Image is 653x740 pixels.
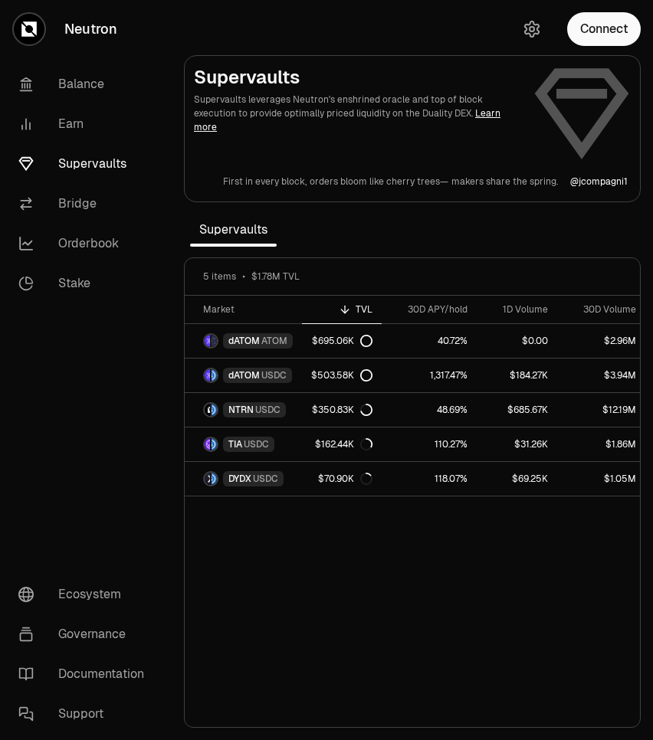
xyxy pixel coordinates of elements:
div: 30D APY/hold [391,303,468,316]
img: USDC Logo [212,404,217,416]
a: 40.72% [382,324,477,358]
img: NTRN Logo [205,404,210,416]
a: Governance [6,614,166,654]
p: Supervaults leverages Neutron's enshrined oracle and top of block execution to provide optimally ... [194,93,520,134]
span: dATOM [228,369,260,381]
a: $70.90K [302,462,382,496]
a: $12.19M [557,393,645,427]
a: Stake [6,264,166,303]
a: Documentation [6,654,166,694]
a: dATOM LogoUSDC LogodATOMUSDC [185,359,302,392]
a: $184.27K [477,359,557,392]
button: Connect [567,12,641,46]
a: First in every block,orders bloom like cherry trees—makers share the spring. [223,175,558,188]
a: $3.94M [557,359,645,392]
a: $685.67K [477,393,557,427]
span: 5 items [203,270,236,283]
span: dATOM [228,335,260,347]
img: ATOM Logo [212,335,217,347]
a: $1.05M [557,462,645,496]
div: 30D Volume [566,303,636,316]
span: ATOM [261,335,287,347]
a: $695.06K [302,324,382,358]
span: Supervaults [190,214,277,245]
a: Balance [6,64,166,104]
p: @ jcompagni1 [570,175,628,188]
img: DYDX Logo [205,473,210,485]
a: dATOM LogoATOM LogodATOMATOM [185,324,302,358]
a: $162.44K [302,427,382,461]
h2: Supervaults [194,65,520,90]
a: DYDX LogoUSDC LogoDYDXUSDC [185,462,302,496]
a: 118.07% [382,462,477,496]
img: USDC Logo [212,369,217,381]
a: $69.25K [477,462,557,496]
a: Support [6,694,166,734]
span: DYDX [228,473,251,485]
span: USDC [244,438,269,450]
span: USDC [255,404,281,416]
div: $70.90K [318,473,372,485]
div: $162.44K [315,438,372,450]
div: Market [203,303,293,316]
span: USDC [261,369,287,381]
img: TIA Logo [205,438,210,450]
a: 1,317.47% [382,359,477,392]
div: 1D Volume [486,303,548,316]
a: TIA LogoUSDC LogoTIAUSDC [185,427,302,461]
a: $2.96M [557,324,645,358]
a: NTRN LogoUSDC LogoNTRNUSDC [185,393,302,427]
p: First in every block, [223,175,307,188]
a: $31.26K [477,427,557,461]
img: dATOM Logo [205,369,210,381]
img: USDC Logo [212,473,217,485]
div: TVL [311,303,372,316]
a: Bridge [6,184,166,224]
a: 48.69% [382,393,477,427]
a: Ecosystem [6,575,166,614]
div: $503.58K [311,369,372,381]
div: $695.06K [312,335,372,347]
span: TIA [228,438,242,450]
div: $350.83K [312,404,372,416]
img: USDC Logo [212,438,217,450]
a: $503.58K [302,359,382,392]
a: @jcompagni1 [570,175,628,188]
span: USDC [253,473,278,485]
a: Earn [6,104,166,144]
span: NTRN [228,404,254,416]
a: 110.27% [382,427,477,461]
a: Orderbook [6,224,166,264]
a: $1.86M [557,427,645,461]
p: orders bloom like cherry trees— [310,175,448,188]
img: dATOM Logo [205,335,210,347]
a: Supervaults [6,144,166,184]
p: makers share the spring. [451,175,558,188]
a: $350.83K [302,393,382,427]
a: $0.00 [477,324,557,358]
span: $1.78M TVL [251,270,300,283]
